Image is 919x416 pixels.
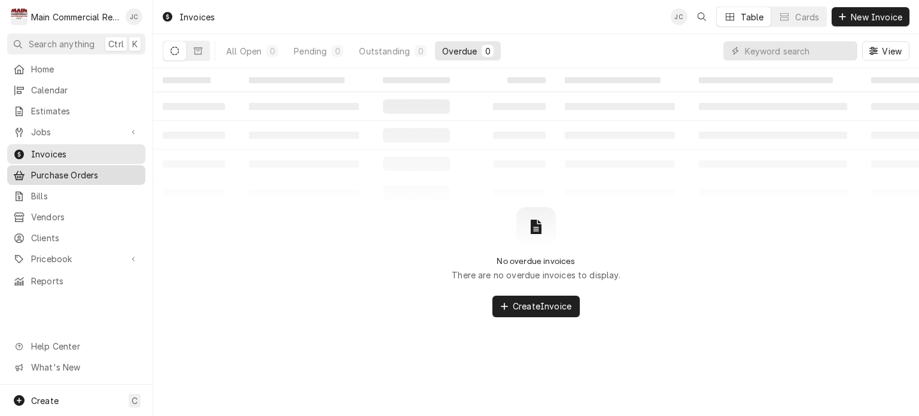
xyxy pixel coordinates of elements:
a: Estimates [7,101,145,121]
span: Vendors [31,211,139,223]
a: Clients [7,228,145,248]
div: Main Commercial Refrigeration Service's Avatar [11,8,28,25]
a: Purchase Orders [7,165,145,185]
button: View [862,41,909,60]
span: Invoices [31,148,139,160]
a: Go to Help Center [7,336,145,356]
div: Outstanding [359,45,410,57]
span: Ctrl [108,38,124,50]
span: Purchase Orders [31,169,139,181]
span: Help Center [31,340,138,353]
button: Search anythingCtrlK [7,34,145,54]
span: ‌ [699,77,833,83]
a: Go to Pricebook [7,249,145,269]
span: Clients [31,232,139,244]
span: C [132,394,138,407]
button: Open search [692,7,711,26]
span: ‌ [163,77,211,83]
a: Home [7,59,145,79]
a: Bills [7,186,145,206]
div: Main Commercial Refrigeration Service [31,11,119,23]
span: K [132,38,138,50]
a: Invoices [7,144,145,164]
div: M [11,8,28,25]
div: All Open [226,45,261,57]
div: Jan Costello's Avatar [126,8,142,25]
span: Reports [31,275,139,287]
div: Cards [795,11,819,23]
div: 0 [417,45,424,57]
span: Bills [31,190,139,202]
div: Table [741,11,764,23]
div: Jan Costello's Avatar [671,8,687,25]
span: View [880,45,904,57]
span: Calendar [31,84,139,96]
span: What's New [31,361,138,374]
div: Pending [294,45,327,57]
span: ‌ [565,77,661,83]
button: New Invoice [832,7,909,26]
a: Go to What's New [7,357,145,377]
span: Jobs [31,126,121,138]
span: ‌ [507,77,546,83]
a: Reports [7,271,145,291]
h2: No overdue invoices [497,256,575,266]
span: Estimates [31,105,139,117]
div: Overdue [442,45,477,57]
div: JC [671,8,687,25]
div: 0 [484,45,491,57]
table: Overdue Invoices List Loading [153,68,919,207]
span: ‌ [383,77,450,83]
a: Calendar [7,80,145,100]
p: There are no overdue invoices to display. [452,269,620,281]
a: Go to Jobs [7,122,145,142]
span: Home [31,63,139,75]
div: 0 [269,45,276,57]
input: Keyword search [745,41,851,60]
span: ‌ [249,77,345,83]
span: New Invoice [848,11,905,23]
a: Vendors [7,207,145,227]
button: CreateInvoice [492,296,580,317]
span: Create [31,396,59,406]
div: JC [126,8,142,25]
div: 0 [334,45,341,57]
span: Create Invoice [510,300,574,312]
span: Pricebook [31,253,121,265]
span: Search anything [29,38,95,50]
